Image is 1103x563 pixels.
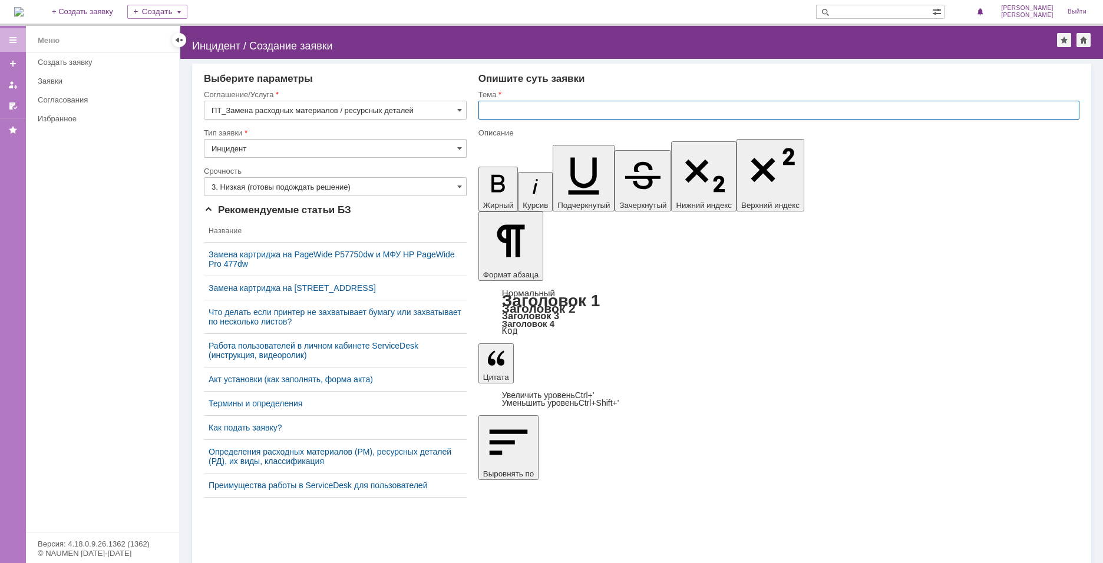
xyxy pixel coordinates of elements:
a: Как подать заявку? [209,423,462,432]
span: Подчеркнутый [557,201,610,210]
a: Преимущества работы в ServiceDesk для пользователей [209,481,462,490]
div: © NAUMEN [DATE]-[DATE] [38,549,167,557]
button: Цитата [478,343,514,383]
div: Срочность [204,167,464,175]
div: Серийный номер - CNB8K6P0PW [5,33,172,42]
a: Замена картриджа на PageWide P57750dw и МФУ HP PageWide Pro 477dw [209,250,462,269]
div: Описание [478,129,1077,137]
img: logo [14,7,24,16]
div: Тип заявки [204,129,464,137]
button: Жирный [478,167,519,211]
a: Код [502,326,518,336]
a: Мои заявки [4,75,22,94]
a: Определения расходных материалов (РМ), ресурсных деталей (РД), их виды, классификация [209,447,462,466]
div: Добавить в избранное [1057,33,1071,47]
a: Что делать если принтер не захватывает бумагу или захватывает по несколько листов? [209,307,462,326]
span: Опишите суть заявки [478,73,585,84]
a: Decrease [502,398,619,408]
a: Заголовок 4 [502,319,554,329]
span: Курсив [523,201,548,210]
div: Соглашение/Услуга [204,91,464,98]
div: Создать заявку [38,58,172,67]
div: Согласования [38,95,172,104]
button: Формат абзаца [478,211,543,281]
div: Создать [127,5,187,19]
button: Нижний индекс [671,141,737,211]
a: Создать заявку [33,53,177,71]
div: Тема [478,91,1077,98]
div: Принтер - HP Color LaserJet Managed MFP E77825dn A3. Инвентарный номер - 000088 [5,5,172,33]
button: Зачеркнутый [615,150,671,211]
a: Мои согласования [4,97,22,115]
a: Термины и определения [209,399,462,408]
button: Курсив [518,172,553,211]
div: Скрыть меню [172,33,186,47]
a: Increase [502,390,595,400]
a: Заголовок 2 [502,302,576,315]
div: Инцидент / Создание заявки [192,40,1057,52]
div: Цитата [478,392,1079,407]
span: [PERSON_NAME] [1001,5,1054,12]
span: Рекомендуемые статьи БЗ [204,204,351,216]
a: Замена картриджа на [STREET_ADDRESS] [209,283,462,293]
span: Выровнять по [483,469,534,478]
div: Избранное [38,114,159,123]
span: Формат абзаца [483,270,539,279]
a: Нормальный [502,288,555,298]
button: Верхний индекс [737,139,804,211]
div: Заявки [38,77,172,85]
span: Расширенный поиск [932,5,944,16]
div: Версия: 4.18.0.9.26.1362 (1362) [38,540,167,548]
a: Заголовок 1 [502,292,600,310]
span: Выберите параметры [204,73,313,84]
span: Цитата [483,373,509,382]
span: Зачеркнутый [619,201,666,210]
div: Формат абзаца [478,289,1079,335]
div: Меню [38,34,60,48]
div: Сделать домашней страницей [1076,33,1091,47]
a: Создать заявку [4,54,22,73]
button: Подчеркнутый [553,145,615,211]
a: Акт установки (как заполнять, форма акта) [209,375,462,384]
span: Верхний индекс [741,201,800,210]
a: Работа пользователей в личном кабинете ServiceDesk (инструкция, видеоролик) [209,341,462,360]
a: Перейти на домашнюю страницу [14,7,24,16]
span: [PERSON_NAME] [1001,12,1054,19]
button: Выровнять по [478,415,539,480]
span: Ctrl+Shift+' [579,398,619,408]
a: Заголовок 3 [502,310,559,321]
a: Согласования [33,91,177,109]
th: Название [204,220,467,243]
span: Нижний индекс [676,201,732,210]
a: Заявки [33,72,177,90]
span: Жирный [483,201,514,210]
span: Ctrl+' [575,390,595,400]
